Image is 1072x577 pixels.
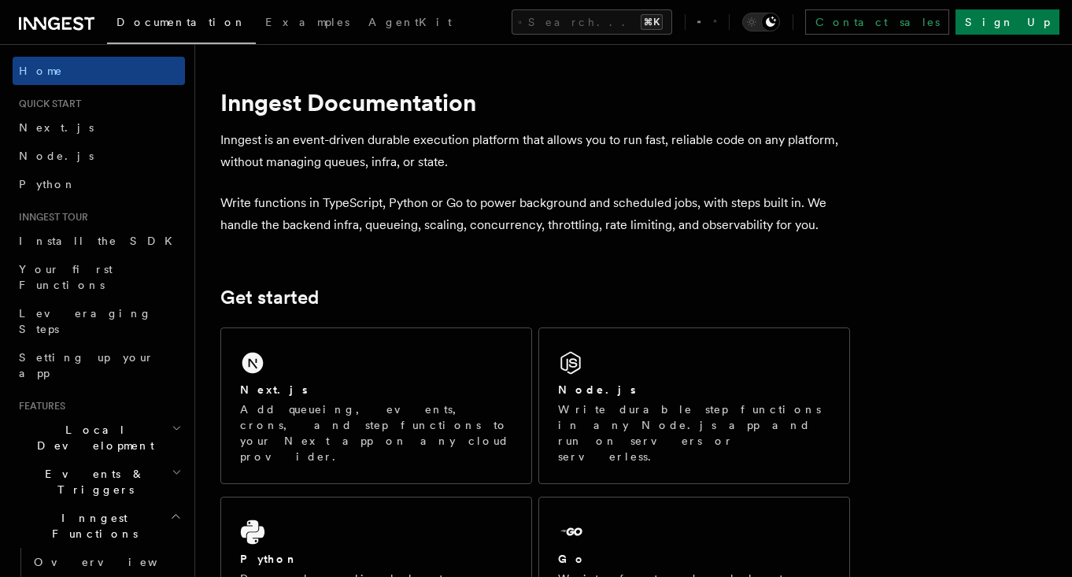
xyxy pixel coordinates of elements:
span: Inngest tour [13,211,88,224]
h2: Node.js [558,382,636,398]
span: Your first Functions [19,263,113,291]
p: Add queueing, events, crons, and step functions to your Next app on any cloud provider. [240,401,512,464]
a: Examples [256,5,359,43]
a: Documentation [107,5,256,44]
h1: Inngest Documentation [220,88,850,117]
a: Setting up your app [13,343,185,387]
a: Leveraging Steps [13,299,185,343]
span: Leveraging Steps [19,307,152,335]
button: Toggle dark mode [742,13,780,31]
span: Overview [34,556,196,568]
span: AgentKit [368,16,452,28]
span: Local Development [13,422,172,453]
a: Your first Functions [13,255,185,299]
h2: Go [558,551,586,567]
a: AgentKit [359,5,461,43]
a: Install the SDK [13,227,185,255]
button: Local Development [13,416,185,460]
a: Contact sales [805,9,949,35]
button: Inngest Functions [13,504,185,548]
button: Events & Triggers [13,460,185,504]
span: Node.js [19,150,94,162]
span: Quick start [13,98,81,110]
p: Write durable step functions in any Node.js app and run on servers or serverless. [558,401,830,464]
span: Install the SDK [19,235,182,247]
button: Search...⌘K [512,9,672,35]
span: Python [19,178,76,190]
p: Write functions in TypeScript, Python or Go to power background and scheduled jobs, with steps bu... [220,192,850,236]
p: Inngest is an event-driven durable execution platform that allows you to run fast, reliable code ... [220,129,850,173]
a: Node.js [13,142,185,170]
h2: Python [240,551,298,567]
span: Home [19,63,63,79]
kbd: ⌘K [641,14,663,30]
a: Home [13,57,185,85]
span: Examples [265,16,349,28]
a: Python [13,170,185,198]
a: Next.js [13,113,185,142]
span: Next.js [19,121,94,134]
span: Features [13,400,65,412]
a: Overview [28,548,185,576]
span: Inngest Functions [13,510,170,542]
a: Node.jsWrite durable step functions in any Node.js app and run on servers or serverless. [538,327,850,484]
span: Documentation [116,16,246,28]
span: Events & Triggers [13,466,172,497]
a: Next.jsAdd queueing, events, crons, and step functions to your Next app on any cloud provider. [220,327,532,484]
h2: Next.js [240,382,308,398]
a: Sign Up [956,9,1059,35]
span: Setting up your app [19,351,154,379]
a: Get started [220,287,319,309]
